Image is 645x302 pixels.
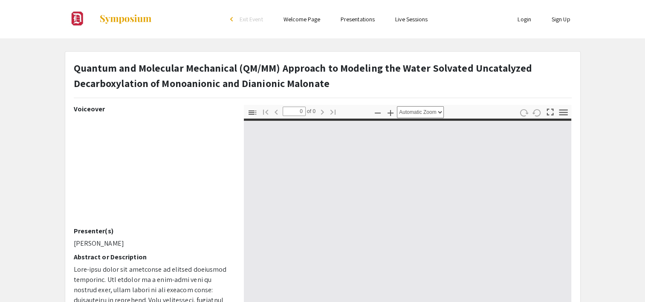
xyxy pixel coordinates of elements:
[341,15,375,23] a: Presentations
[397,106,444,118] select: Zoom
[552,15,570,23] a: Sign Up
[370,106,385,119] button: Zoom Out
[245,106,260,119] button: Toggle Sidebar
[518,15,531,23] a: Login
[326,105,340,118] button: Go to Last Page
[240,15,263,23] span: Exit Event
[65,9,152,30] a: Undergraduate Research & Scholarship Symposium
[74,253,231,261] h2: Abstract or Description
[556,106,570,119] button: Tools
[74,227,231,235] h2: Presenter(s)
[383,106,398,119] button: Zoom In
[74,238,231,249] p: [PERSON_NAME]
[74,105,231,113] h2: Voiceover
[65,9,90,30] img: Undergraduate Research & Scholarship Symposium
[529,106,544,119] button: Rotate Counterclockwise
[516,106,531,119] button: Rotate Clockwise
[74,116,231,227] iframe: URSS Poster Presentation
[283,15,320,23] a: Welcome Page
[543,105,557,117] button: Switch to Presentation Mode
[395,15,428,23] a: Live Sessions
[99,14,152,24] img: Symposium by ForagerOne
[315,105,330,118] button: Next Page
[230,17,235,22] div: arrow_back_ios
[306,107,316,116] span: of 0
[6,264,36,296] iframe: Chat
[258,105,273,118] button: Go to First Page
[74,61,532,90] strong: Quantum and Molecular Mechanical (QM/MM) Approach to Modeling the Water Solvated Uncatalyzed Deca...
[269,105,283,118] button: Previous Page
[283,107,306,116] input: Page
